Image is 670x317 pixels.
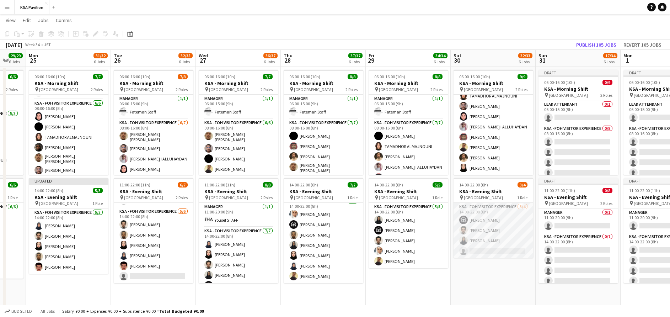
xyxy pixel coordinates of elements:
app-job-card: Draft11:00-22:00 (11h)0/8KSA - Evening Shift [GEOGRAPHIC_DATA]2 RolesManager0/111:00-20:00 (9h) K... [538,178,618,283]
span: [GEOGRAPHIC_DATA] [39,87,78,92]
span: Jobs [38,17,49,23]
span: 7/8 [178,74,188,79]
app-job-card: 06:00-16:00 (10h)8/8KSA - Morning Shift [GEOGRAPHIC_DATA]2 RolesManager1/106:00-15:00 (9h)Fatemah... [369,70,448,175]
h3: KSA - Evening Shift [369,188,448,195]
span: 2 Roles [91,87,103,92]
span: 2 Roles [600,93,612,98]
div: 06:00-16:00 (10h)9/9KSA - Morning Shift [GEOGRAPHIC_DATA]2 Roles[PERSON_NAME]KSA - FOH Visitor Ex... [454,70,533,175]
button: Budgeted [4,307,33,315]
span: 29/29 [9,53,23,58]
app-card-role: KSA - FOH Visitor Experience5/514:00-22:00 (8h)[PERSON_NAME][PERSON_NAME][PERSON_NAME][PERSON_NAM... [29,208,108,274]
span: 1 Role [432,195,443,200]
app-card-role: Manager1/106:00-15:00 (9h)Fatemah Staff [284,95,363,119]
span: 14:00-22:00 (8h) [459,182,488,187]
span: 1 Role [517,195,527,200]
div: Draft06:00-16:00 (10h)0/9KSA - Morning Shift [GEOGRAPHIC_DATA]2 RolesLEAD ATTENDANT0/106:00-15:00... [538,70,618,175]
span: 5/5 [433,182,443,187]
app-job-card: 14:00-22:00 (8h)5/5KSA - Evening Shift [GEOGRAPHIC_DATA]1 RoleKSA - FOH Visitor Experience5/514:0... [369,178,448,268]
app-job-card: 11:00-22:00 (11h)6/7KSA - Evening Shift [GEOGRAPHIC_DATA]2 RolesManager1/111:00-20:00 (9h)Yousef ... [114,178,193,283]
app-card-role: KSA - FOH Visitor Experience7/708:00-16:00 (8h)[PERSON_NAME]TAMADHOR ALMAJNOUNI[PERSON_NAME][PERS... [369,119,448,205]
span: 1 Role [347,195,358,200]
span: 0/8 [602,188,612,193]
div: 6 Jobs [9,59,22,64]
h3: KSA - Morning Shift [114,80,193,86]
span: 6/6 [8,74,18,79]
span: Mon [623,52,633,59]
span: 06:00-16:00 (10h) [374,74,405,79]
app-job-card: 06:00-16:00 (10h)7/8KSA - Morning Shift [GEOGRAPHIC_DATA]2 RolesManager1/106:00-15:00 (9h)Fatemah... [114,70,193,175]
div: 6 Jobs [94,59,107,64]
span: 17/34 [603,53,617,58]
app-card-role: KSA - FOH Visitor Experience7/714:00-22:00 (8h)[PERSON_NAME][PERSON_NAME][PERSON_NAME][PERSON_NAM... [284,197,363,283]
app-card-role: KSA - FOH Visitor Experience6/608:00-16:00 (8h)[PERSON_NAME][PERSON_NAME]TAMADHOR ALMAJNOUNI[PERS... [29,99,108,177]
span: [GEOGRAPHIC_DATA] [124,87,163,92]
app-card-role: Manager1/106:00-15:00 (9h)Fatemah Staff [199,95,278,119]
span: 06:00-16:00 (10h) [34,74,65,79]
div: [DATE] [6,41,22,48]
h3: KSA - Evening Shift [29,194,108,200]
span: 2 Roles [345,87,358,92]
h3: KSA - Morning Shift [284,80,363,86]
app-job-card: Updated14:00-22:00 (8h)5/5KSA - Evening Shift [GEOGRAPHIC_DATA]1 RoleKSA - FOH Visitor Experience... [29,178,108,274]
span: 14:00-22:00 (8h) [34,188,63,193]
span: 1 Role [92,201,103,206]
span: Thu [284,52,293,59]
div: JST [44,42,51,47]
button: Publish 105 jobs [573,40,619,49]
span: 30 [452,56,461,64]
span: 7/7 [348,182,358,187]
app-card-role: Manager1/106:00-15:00 (9h)Fatemah Staff [369,95,448,119]
span: 29 [368,56,374,64]
span: 06:00-16:00 (10h) [544,80,575,85]
span: Sun [538,52,547,59]
span: Comms [56,17,72,23]
button: Revert 105 jobs [621,40,664,49]
span: 8/8 [263,182,273,187]
app-card-role: KSA - FOH Visitor Experience7/714:00-22:00 (8h)[PERSON_NAME][PERSON_NAME][PERSON_NAME][PERSON_NAM... [199,227,278,313]
h3: KSA - Evening Shift [538,194,618,200]
div: 6 Jobs [604,59,617,64]
span: 34/34 [433,53,447,58]
span: 25 [28,56,38,64]
span: View [6,17,16,23]
div: 14:00-22:00 (8h)7/7KSA - Evening Shift [GEOGRAPHIC_DATA]1 RoleKSA - FOH Visitor Experience7/714:0... [284,178,363,283]
h3: KSA - Evening Shift [199,188,278,195]
app-card-role: KSA - FOH Visitor Experience5/614:00-22:00 (8h)[PERSON_NAME][PERSON_NAME][PERSON_NAME][PERSON_NAM... [114,207,193,283]
span: 06:00-16:00 (10h) [289,74,320,79]
app-job-card: 14:00-22:00 (8h)3/4KSA - Evening Shift [GEOGRAPHIC_DATA]1 RoleKSA - FOH Visitor Experience3/414:0... [454,178,533,258]
span: 2 Roles [430,87,443,92]
div: Draft [538,178,618,184]
span: 28 [283,56,293,64]
span: Total Budgeted ¥0.00 [159,308,204,314]
span: 6/7 [178,182,188,187]
app-job-card: 06:00-16:00 (10h)7/7KSA - Morning Shift [GEOGRAPHIC_DATA]2 RolesManager1/106:00-15:00 (9h)Yousef ... [29,70,108,175]
app-job-card: 06:00-16:00 (10h)7/7KSA - Morning Shift [GEOGRAPHIC_DATA]2 RolesManager1/106:00-15:00 (9h)Fatemah... [199,70,278,175]
span: Fri [369,52,374,59]
span: 7/7 [93,74,103,79]
span: 11:00-22:00 (11h) [629,188,660,193]
span: [GEOGRAPHIC_DATA] [464,195,503,200]
span: 3/4 [518,182,527,187]
span: 14:00-22:00 (8h) [374,182,403,187]
app-job-card: 06:00-16:00 (10h)8/8KSA - Morning Shift [GEOGRAPHIC_DATA]2 RolesManager1/106:00-15:00 (9h)Fatemah... [284,70,363,175]
span: [GEOGRAPHIC_DATA] [124,195,163,200]
span: [GEOGRAPHIC_DATA] [39,201,78,206]
span: Budgeted [11,309,32,314]
span: [GEOGRAPHIC_DATA] [379,195,418,200]
span: 2 Roles [261,195,273,200]
div: Updated [29,178,108,184]
h3: KSA - Evening Shift [284,188,363,195]
h3: KSA - Morning Shift [29,80,108,86]
app-card-role: KSA - FOH Visitor Experience8/808:00-16:00 (8h)TAMADHOR ALMAJNOUNI[PERSON_NAME][PERSON_NAME][PERS... [454,79,533,175]
span: 0/9 [602,80,612,85]
span: 06:00-16:00 (10h) [204,74,235,79]
span: 9/9 [518,74,527,79]
app-card-role: LEAD ATTENDANT0/106:00-15:00 (9h) [538,100,618,125]
app-card-role: KSA - FOH Visitor Experience3/414:00-22:00 (8h)[PERSON_NAME][PERSON_NAME][PERSON_NAME] [454,203,533,258]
